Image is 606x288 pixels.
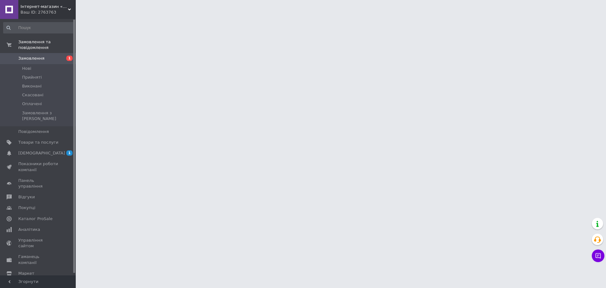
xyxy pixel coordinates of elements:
[18,205,35,211] span: Покупці
[18,140,58,145] span: Товари та послуги
[18,56,45,61] span: Замовлення
[18,237,58,249] span: Управління сайтом
[18,178,58,189] span: Панель управління
[18,227,40,232] span: Аналітика
[66,56,73,61] span: 1
[18,150,65,156] span: [DEMOGRAPHIC_DATA]
[18,254,58,265] span: Гаманець компанії
[22,92,44,98] span: Скасовані
[22,66,31,71] span: Нові
[21,4,68,9] span: Інтернет-магазин «Shop-Leds»
[18,129,49,135] span: Повідомлення
[18,216,52,222] span: Каталог ProSale
[22,101,42,107] span: Оплачені
[592,249,604,262] button: Чат з покупцем
[22,75,42,80] span: Прийняті
[3,22,74,33] input: Пошук
[22,83,42,89] span: Виконані
[18,194,35,200] span: Відгуки
[18,271,34,276] span: Маркет
[66,150,73,156] span: 1
[22,110,74,122] span: Замовлення з [PERSON_NAME]
[18,161,58,172] span: Показники роботи компанії
[21,9,76,15] div: Ваш ID: 2763763
[18,39,76,51] span: Замовлення та повідомлення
